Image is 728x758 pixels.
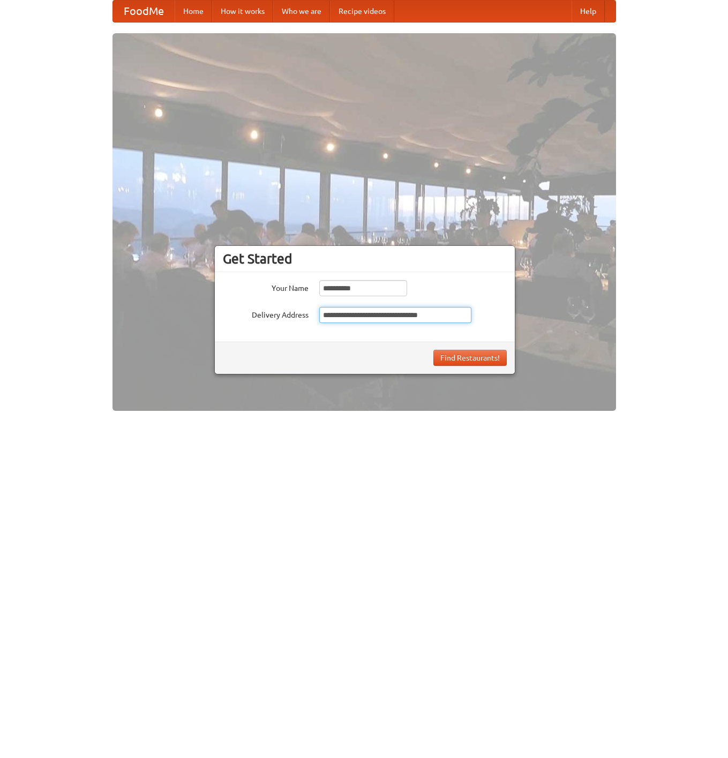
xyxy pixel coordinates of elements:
a: Who we are [273,1,330,22]
a: How it works [212,1,273,22]
a: Home [175,1,212,22]
a: FoodMe [113,1,175,22]
h3: Get Started [223,251,507,267]
a: Help [572,1,605,22]
label: Delivery Address [223,307,309,320]
label: Your Name [223,280,309,294]
a: Recipe videos [330,1,394,22]
button: Find Restaurants! [433,350,507,366]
